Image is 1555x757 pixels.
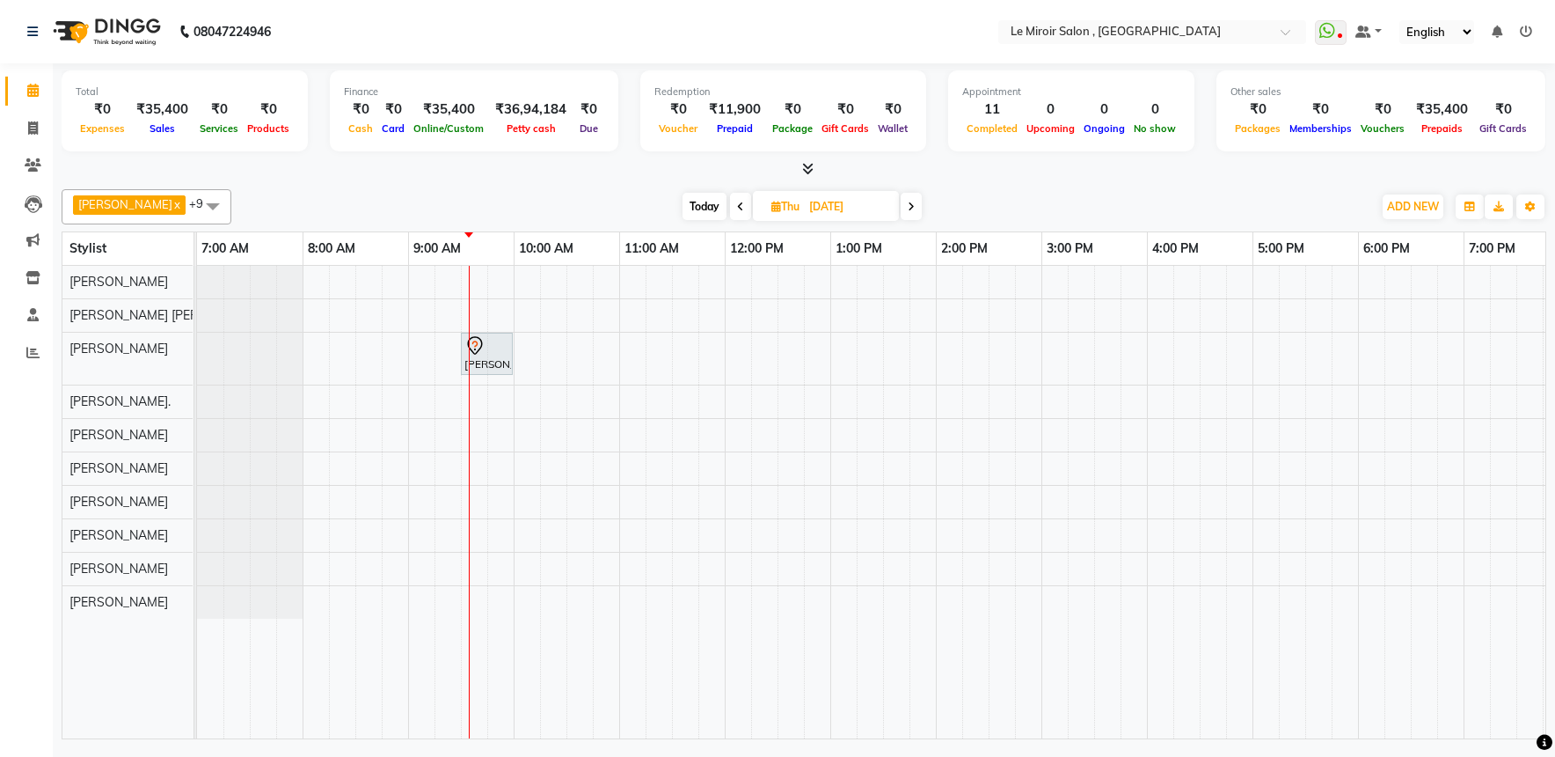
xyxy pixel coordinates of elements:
span: Prepaids [1417,122,1467,135]
a: 9:00 AM [409,236,465,261]
span: [PERSON_NAME] [69,561,168,577]
span: Card [377,122,409,135]
div: 0 [1129,99,1180,120]
span: Package [768,122,817,135]
div: Redemption [654,85,912,99]
div: ₹35,400 [409,99,488,120]
span: [PERSON_NAME] [PERSON_NAME] Therapy [69,307,319,323]
span: +9 [189,196,216,210]
div: ₹0 [76,99,129,120]
a: 5:00 PM [1253,236,1309,261]
span: Services [195,122,243,135]
span: Petty cash [502,122,560,135]
div: 0 [1022,99,1079,120]
div: ₹0 [195,99,243,120]
span: [PERSON_NAME]. [69,393,171,409]
div: ₹0 [873,99,912,120]
a: 1:00 PM [831,236,887,261]
div: Finance [344,85,604,99]
span: Online/Custom [409,122,488,135]
span: Voucher [654,122,702,135]
div: ₹0 [1356,99,1409,120]
div: Total [76,85,294,99]
div: ₹0 [768,99,817,120]
div: ₹0 [573,99,604,120]
span: [PERSON_NAME] [69,460,168,476]
span: Cash [344,122,377,135]
b: 08047224946 [193,7,271,56]
div: ₹0 [817,99,873,120]
span: Due [575,122,602,135]
span: Prepaid [712,122,757,135]
span: Memberships [1285,122,1356,135]
div: Appointment [962,85,1180,99]
span: Gift Cards [817,122,873,135]
div: ₹0 [377,99,409,120]
div: ₹11,900 [702,99,768,120]
span: Products [243,122,294,135]
div: Other sales [1230,85,1531,99]
div: ₹0 [1475,99,1531,120]
input: 2025-09-04 [804,194,892,220]
a: 8:00 AM [303,236,360,261]
span: ADD NEW [1387,200,1439,213]
button: ADD NEW [1383,195,1443,219]
a: 12:00 PM [726,236,788,261]
span: No show [1129,122,1180,135]
span: Today [683,193,726,220]
a: 10:00 AM [515,236,578,261]
a: 4:00 PM [1148,236,1203,261]
span: Stylist [69,240,106,256]
span: Thu [767,200,804,213]
a: 11:00 AM [620,236,683,261]
a: 2:00 PM [937,236,992,261]
div: ₹35,400 [129,99,195,120]
span: Completed [962,122,1022,135]
div: ₹0 [654,99,702,120]
div: ₹0 [1285,99,1356,120]
img: logo [45,7,165,56]
span: [PERSON_NAME] [69,494,168,510]
span: [PERSON_NAME] [78,197,172,211]
span: Vouchers [1356,122,1409,135]
div: ₹0 [344,99,377,120]
div: [PERSON_NAME], 09:30 AM-10:00 AM, Men Haircut [463,335,511,372]
span: [PERSON_NAME] [69,527,168,543]
span: Gift Cards [1475,122,1531,135]
a: x [172,197,180,211]
div: 0 [1079,99,1129,120]
div: ₹0 [1230,99,1285,120]
div: 11 [962,99,1022,120]
a: 7:00 PM [1464,236,1520,261]
div: ₹0 [243,99,294,120]
span: Upcoming [1022,122,1079,135]
a: 3:00 PM [1042,236,1098,261]
span: Packages [1230,122,1285,135]
a: 6:00 PM [1359,236,1414,261]
span: Wallet [873,122,912,135]
span: [PERSON_NAME] [69,341,168,356]
span: Ongoing [1079,122,1129,135]
div: ₹35,400 [1409,99,1475,120]
span: Expenses [76,122,129,135]
span: [PERSON_NAME] [69,274,168,290]
span: [PERSON_NAME] [69,427,168,443]
a: 7:00 AM [197,236,253,261]
span: Sales [145,122,179,135]
span: [PERSON_NAME] [69,594,168,610]
div: ₹36,94,184 [488,99,573,120]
